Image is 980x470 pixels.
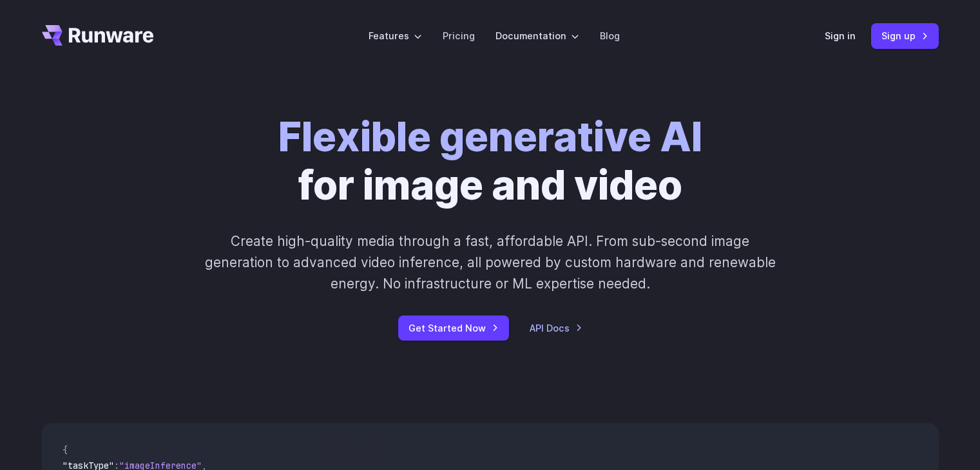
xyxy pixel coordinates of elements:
h1: for image and video [278,113,702,210]
a: Sign up [871,23,939,48]
a: Pricing [443,28,475,43]
label: Documentation [495,28,579,43]
a: Get Started Now [398,315,509,341]
a: Go to / [42,25,154,46]
a: API Docs [530,321,582,335]
label: Features [369,28,422,43]
span: { [62,444,68,456]
p: Create high-quality media through a fast, affordable API. From sub-second image generation to adv... [203,230,777,295]
a: Blog [600,28,620,43]
a: Sign in [825,28,856,43]
strong: Flexible generative AI [278,113,702,161]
